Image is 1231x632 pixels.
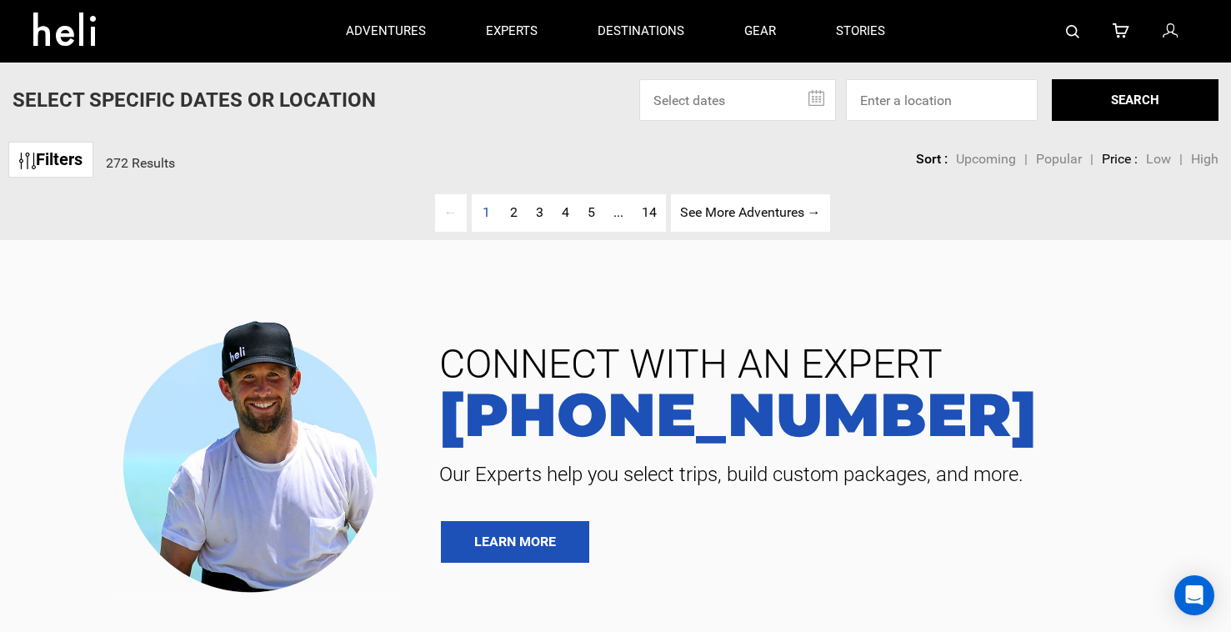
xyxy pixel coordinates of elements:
span: 3 [536,204,543,220]
span: Our Experts help you select trips, build custom packages, and more. [427,461,1206,488]
img: search-bar-icon.svg [1066,25,1079,38]
button: SEARCH [1052,79,1218,121]
span: CONNECT WITH AN EXPERT [427,344,1206,384]
p: Select Specific Dates Or Location [13,86,376,114]
span: High [1191,151,1218,167]
span: 14 [642,204,657,220]
span: 1 [473,194,499,232]
span: ... [613,204,623,220]
li: | [1090,150,1093,169]
p: experts [486,23,538,40]
span: ← [435,194,467,232]
li: Price : [1102,150,1138,169]
ul: Pagination [402,194,830,232]
input: Enter a location [846,79,1038,121]
span: 2 [510,204,518,220]
p: destinations [598,23,684,40]
span: Popular [1036,151,1082,167]
span: 4 [562,204,569,220]
span: Upcoming [956,151,1016,167]
img: btn-icon.svg [19,153,36,169]
span: Low [1146,151,1171,167]
span: 272 Results [106,155,175,171]
div: Open Intercom Messenger [1174,575,1214,615]
li: | [1024,150,1028,169]
a: LEARN MORE [441,521,589,563]
a: See More Adventures → page [671,194,830,232]
li: Sort : [916,150,948,169]
li: | [1179,150,1183,169]
input: Select dates [639,79,836,121]
a: Filters [8,142,93,178]
a: [PHONE_NUMBER] [427,384,1206,444]
p: adventures [346,23,426,40]
span: 5 [588,204,595,220]
img: contact our team [110,307,402,601]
